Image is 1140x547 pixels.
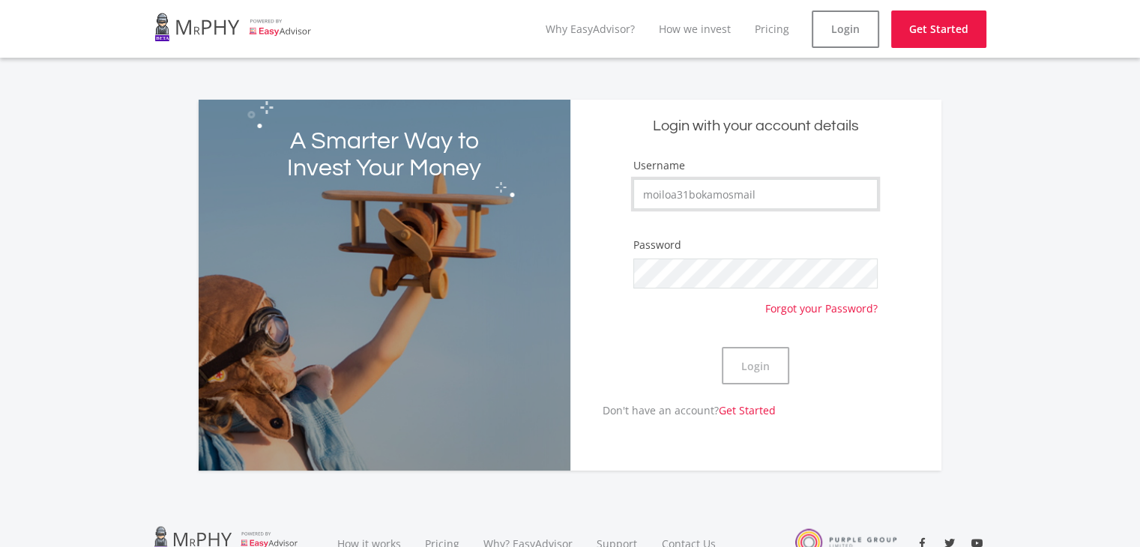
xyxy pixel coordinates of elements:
a: Get Started [891,10,986,48]
a: Get Started [719,403,776,417]
a: Forgot your Password? [765,288,878,316]
h2: A Smarter Way to Invest Your Money [273,128,495,182]
a: Login [812,10,879,48]
p: Don't have an account? [570,402,776,418]
a: Why EasyAdvisor? [546,22,635,36]
h5: Login with your account details [582,116,930,136]
a: Pricing [755,22,789,36]
button: Login [722,347,789,384]
label: Username [633,158,685,173]
label: Password [633,238,681,253]
a: How we invest [659,22,731,36]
